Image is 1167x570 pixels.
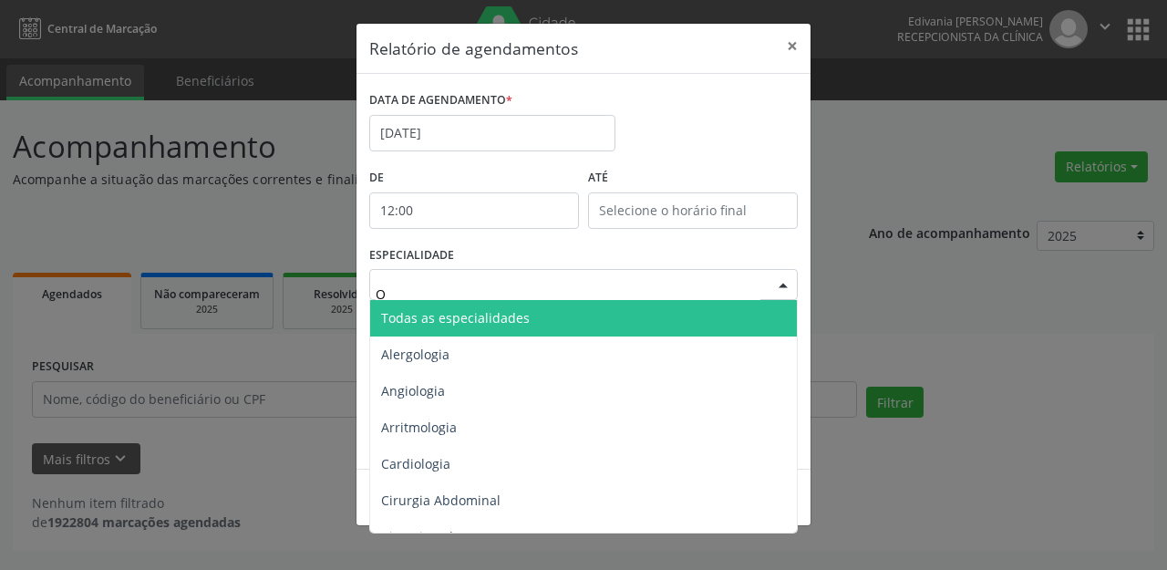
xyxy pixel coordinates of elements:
span: Cirurgia Abdominal [381,492,501,509]
label: ATÉ [588,164,798,192]
label: De [369,164,579,192]
input: Selecione uma data ou intervalo [369,115,615,151]
input: Selecione o horário final [588,192,798,229]
input: Selecione o horário inicial [369,192,579,229]
span: Arritmologia [381,419,457,436]
span: Angiologia [381,382,445,399]
button: Close [774,24,811,68]
label: DATA DE AGENDAMENTO [369,87,512,115]
span: Cirurgia Cabeça e Pescoço [381,528,542,545]
label: ESPECIALIDADE [369,242,454,270]
h5: Relatório de agendamentos [369,36,578,60]
span: Todas as especialidades [381,309,530,326]
span: Alergologia [381,346,449,363]
span: Cardiologia [381,455,450,472]
input: Seleciona uma especialidade [376,275,760,312]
